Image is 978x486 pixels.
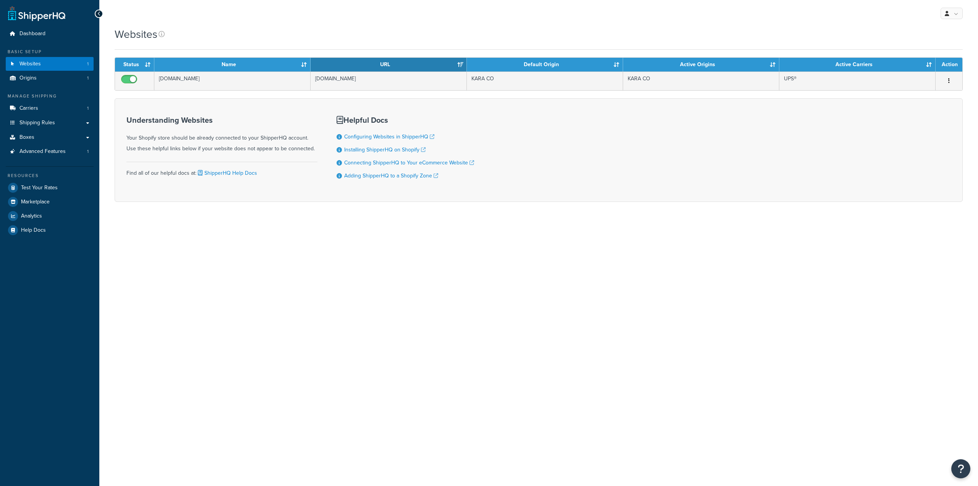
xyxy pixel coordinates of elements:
[154,72,311,90] td: [DOMAIN_NAME]
[6,57,94,71] li: Websites
[21,227,46,234] span: Help Docs
[19,134,34,141] span: Boxes
[8,6,65,21] a: ShipperHQ Home
[6,145,94,159] a: Advanced Features 1
[21,199,50,205] span: Marketplace
[779,72,936,90] td: UPS®
[311,72,467,90] td: [DOMAIN_NAME]
[126,116,317,154] div: Your Shopify store should be already connected to your ShipperHQ account. Use these helpful links...
[6,172,94,179] div: Resources
[19,105,38,112] span: Carriers
[337,116,474,124] h3: Helpful Docs
[19,148,66,155] span: Advanced Features
[344,172,438,180] a: Adding ShipperHQ to a Shopify Zone
[6,209,94,223] a: Analytics
[115,58,154,72] th: Status: activate to sort column ascending
[21,213,42,219] span: Analytics
[467,58,623,72] th: Default Origin: activate to sort column ascending
[6,27,94,41] a: Dashboard
[936,58,962,72] th: Action
[126,116,317,124] h3: Understanding Websites
[623,58,779,72] th: Active Origins: activate to sort column ascending
[6,130,94,145] a: Boxes
[311,58,467,72] th: URL: activate to sort column ascending
[6,57,94,71] a: Websites 1
[6,145,94,159] li: Advanced Features
[344,146,426,154] a: Installing ShipperHQ on Shopify
[6,71,94,85] li: Origins
[115,27,157,42] h1: Websites
[19,31,45,37] span: Dashboard
[87,105,89,112] span: 1
[87,75,89,81] span: 1
[344,133,434,141] a: Configuring Websites in ShipperHQ
[6,101,94,115] li: Carriers
[779,58,936,72] th: Active Carriers: activate to sort column ascending
[154,58,311,72] th: Name: activate to sort column ascending
[344,159,474,167] a: Connecting ShipperHQ to Your eCommerce Website
[196,169,257,177] a: ShipperHQ Help Docs
[6,93,94,99] div: Manage Shipping
[6,195,94,209] a: Marketplace
[467,72,623,90] td: KARA CO
[6,71,94,85] a: Origins 1
[623,72,779,90] td: KARA CO
[87,61,89,67] span: 1
[19,120,55,126] span: Shipping Rules
[6,101,94,115] a: Carriers 1
[21,185,58,191] span: Test Your Rates
[6,181,94,195] a: Test Your Rates
[126,162,317,179] div: Find all of our helpful docs at:
[6,49,94,55] div: Basic Setup
[87,148,89,155] span: 1
[19,75,37,81] span: Origins
[6,116,94,130] a: Shipping Rules
[951,459,970,478] button: Open Resource Center
[6,223,94,237] a: Help Docs
[19,61,41,67] span: Websites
